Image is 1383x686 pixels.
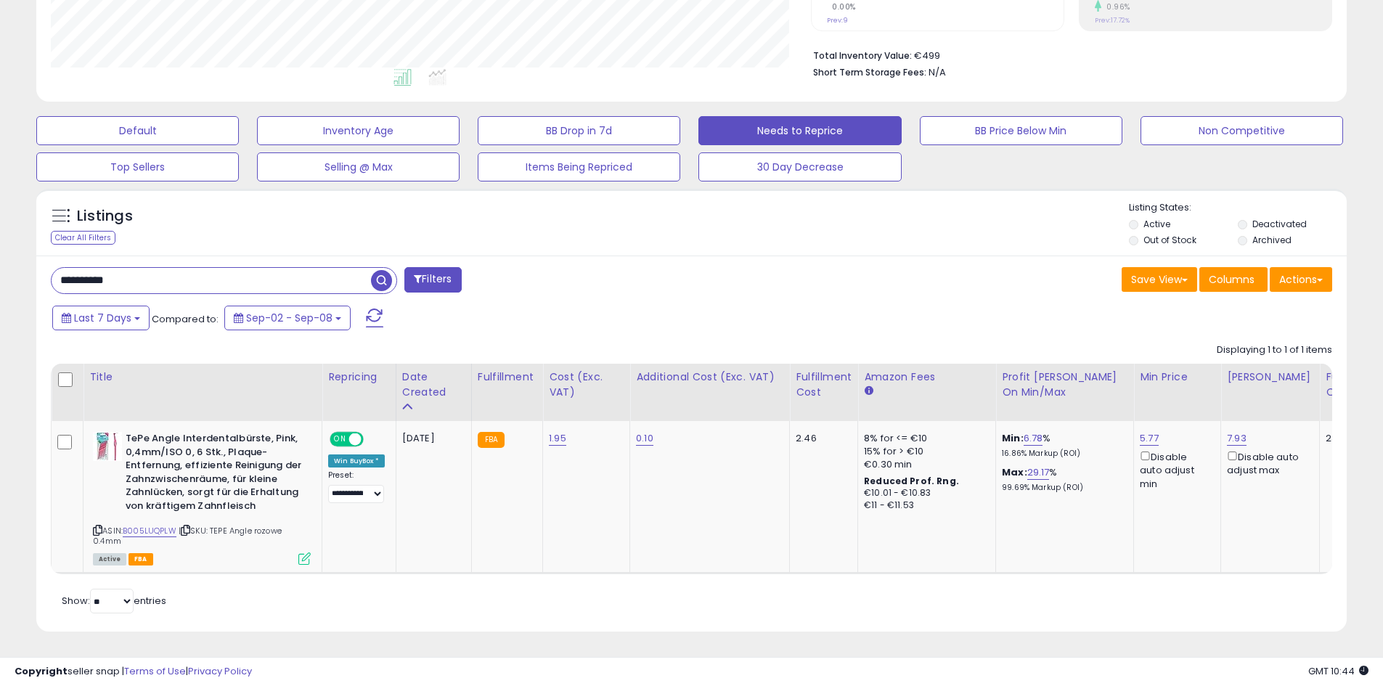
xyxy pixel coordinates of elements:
small: FBA [478,432,505,448]
button: Last 7 Days [52,306,150,330]
div: 15% for > €10 [864,445,984,458]
button: BB Drop in 7d [478,116,680,145]
div: 8% for <= €10 [864,432,984,445]
div: Date Created [402,369,465,400]
span: FBA [128,553,153,565]
small: 0.00% [827,1,856,12]
a: 5.77 [1140,431,1159,446]
small: Prev: 17.72% [1095,16,1130,25]
div: 230 [1326,432,1371,445]
div: 2.46 [796,432,846,445]
button: Filters [404,267,461,293]
span: ON [331,433,349,446]
span: Columns [1209,272,1255,287]
span: | SKU: TEPE Angle rozowe 0.4mm [93,525,282,547]
span: All listings currently available for purchase on Amazon [93,553,126,565]
span: N/A [929,65,946,79]
div: % [1002,432,1122,459]
div: [DATE] [402,432,460,445]
div: Displaying 1 to 1 of 1 items [1217,343,1332,357]
a: 6.78 [1024,431,1043,446]
button: Save View [1122,267,1197,292]
button: Needs to Reprice [698,116,901,145]
button: Items Being Repriced [478,152,680,181]
b: Reduced Prof. Rng. [864,475,959,487]
div: €11 - €11.53 [864,499,984,512]
button: Non Competitive [1141,116,1343,145]
div: Additional Cost (Exc. VAT) [636,369,783,385]
div: Repricing [328,369,390,385]
div: Disable auto adjust max [1227,449,1308,477]
a: 0.10 [636,431,653,446]
b: Short Term Storage Fees: [813,66,926,78]
div: Title [89,369,316,385]
a: 1.95 [549,431,566,446]
div: seller snap | | [15,665,252,679]
button: Sep-02 - Sep-08 [224,306,351,330]
div: Fulfillment [478,369,537,385]
div: [PERSON_NAME] [1227,369,1313,385]
label: Deactivated [1252,218,1307,230]
button: Inventory Age [257,116,460,145]
span: Sep-02 - Sep-08 [246,311,333,325]
p: 16.86% Markup (ROI) [1002,449,1122,459]
button: 30 Day Decrease [698,152,901,181]
label: Archived [1252,234,1292,246]
li: €499 [813,46,1321,63]
a: Terms of Use [124,664,186,678]
b: TePe Angle Interdentalbürste, Pink, 0,4mm/ISO 0, 6 Stk., Plaque-Entfernung, effiziente Reinigung ... [126,432,302,516]
button: Default [36,116,239,145]
div: Clear All Filters [51,231,115,245]
small: 0.96% [1101,1,1130,12]
span: Show: entries [62,594,166,608]
th: The percentage added to the cost of goods (COGS) that forms the calculator for Min & Max prices. [996,364,1134,421]
div: Preset: [328,470,385,503]
div: ASIN: [93,432,311,563]
div: Fulfillable Quantity [1326,369,1376,400]
div: Profit [PERSON_NAME] on Min/Max [1002,369,1127,400]
button: Top Sellers [36,152,239,181]
h5: Listings [77,206,133,226]
div: Amazon Fees [864,369,990,385]
span: Compared to: [152,312,219,326]
div: Fulfillment Cost [796,369,852,400]
div: Min Price [1140,369,1215,385]
small: Amazon Fees. [864,385,873,398]
div: Disable auto adjust min [1140,449,1209,491]
b: Max: [1002,465,1027,479]
div: €0.30 min [864,458,984,471]
button: BB Price Below Min [920,116,1122,145]
div: Win BuyBox * [328,454,385,467]
label: Active [1143,218,1170,230]
span: Last 7 Days [74,311,131,325]
b: Min: [1002,431,1024,445]
a: 7.93 [1227,431,1247,446]
small: Prev: 9 [827,16,848,25]
div: €10.01 - €10.83 [864,487,984,499]
button: Columns [1199,267,1268,292]
p: 99.69% Markup (ROI) [1002,483,1122,493]
span: OFF [362,433,385,446]
strong: Copyright [15,664,68,678]
a: B005LUQPLW [123,525,176,537]
label: Out of Stock [1143,234,1196,246]
img: 41uphwkefiL._SL40_.jpg [93,432,122,461]
span: 2025-09-16 10:44 GMT [1308,664,1368,678]
div: Cost (Exc. VAT) [549,369,624,400]
p: Listing States: [1129,201,1347,215]
div: % [1002,466,1122,493]
a: 29.17 [1027,465,1050,480]
a: Privacy Policy [188,664,252,678]
button: Selling @ Max [257,152,460,181]
b: Total Inventory Value: [813,49,912,62]
button: Actions [1270,267,1332,292]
